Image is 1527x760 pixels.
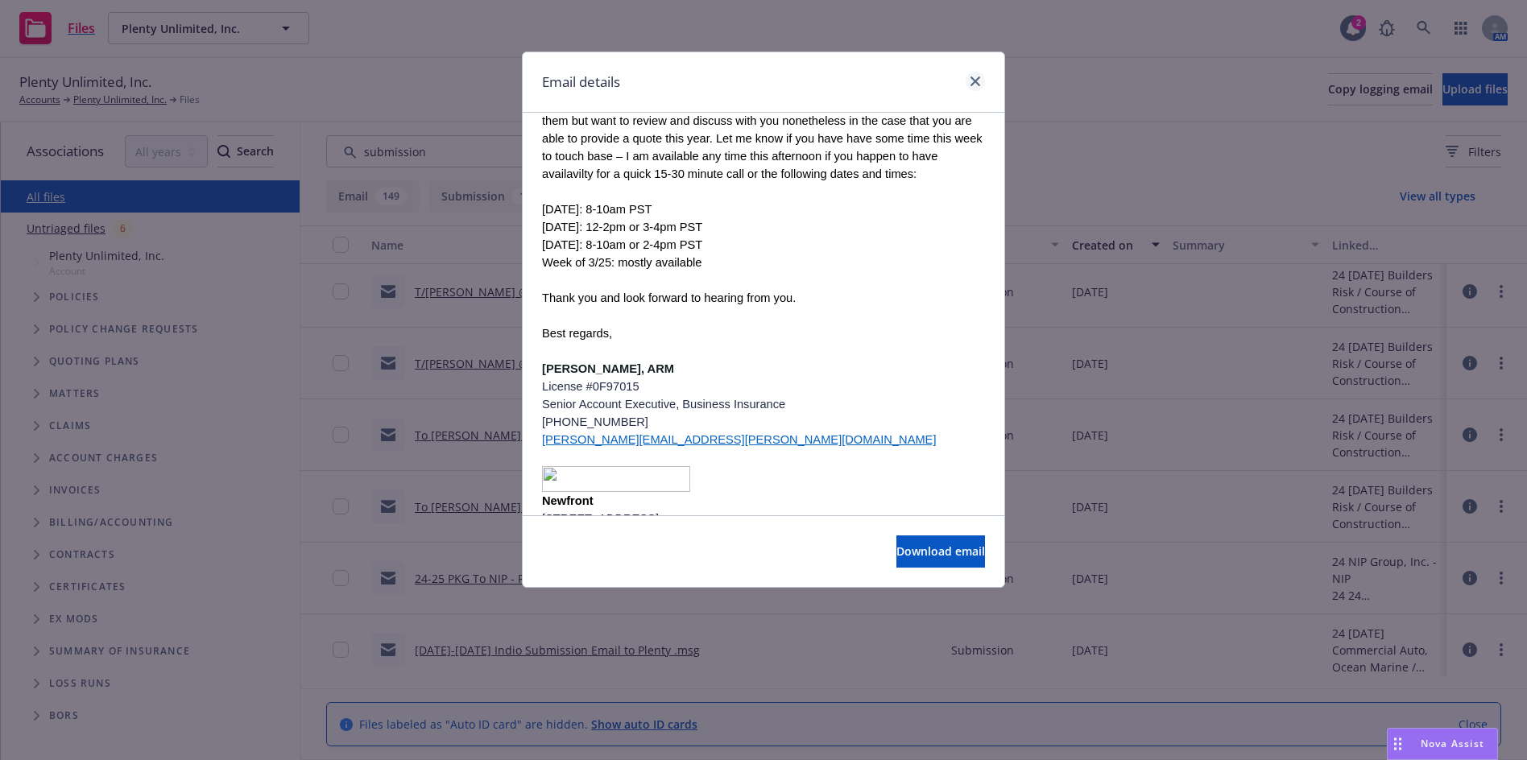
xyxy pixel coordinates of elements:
[966,72,985,91] a: close
[1387,728,1498,760] button: Nova Assist
[542,398,785,411] span: Senior Account Executive, Business Insurance
[542,380,639,393] span: License #0F97015
[1421,737,1484,750] span: Nova Assist
[1388,729,1408,759] div: Drag to move
[542,72,620,93] h1: Email details
[542,238,702,251] span: [DATE]: 8-10am or 2-4pm PST
[542,433,936,446] a: [PERSON_NAME][EMAIL_ADDRESS][PERSON_NAME][DOMAIN_NAME]
[542,221,702,233] span: [DATE]: 12-2pm or 3-4pm PST
[542,61,984,180] span: We are meeting with them this week as we work to finalize renewal updates and although we suspect...
[542,415,648,428] span: [PHONE_NUMBER]
[542,512,659,525] span: [STREET_ADDRESS]
[542,291,796,304] span: Thank you and look forward to hearing from you.
[542,203,652,216] span: [DATE]: 8-10am PST
[542,256,702,269] span: Week of 3/25: mostly available
[896,535,985,568] button: Download email
[542,466,690,492] img: image001.png@01DA79F7.9A20E120
[896,543,985,559] span: Download email
[542,362,674,375] span: [PERSON_NAME], ARM
[542,494,594,507] span: Newfront
[542,327,612,340] span: Best regards,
